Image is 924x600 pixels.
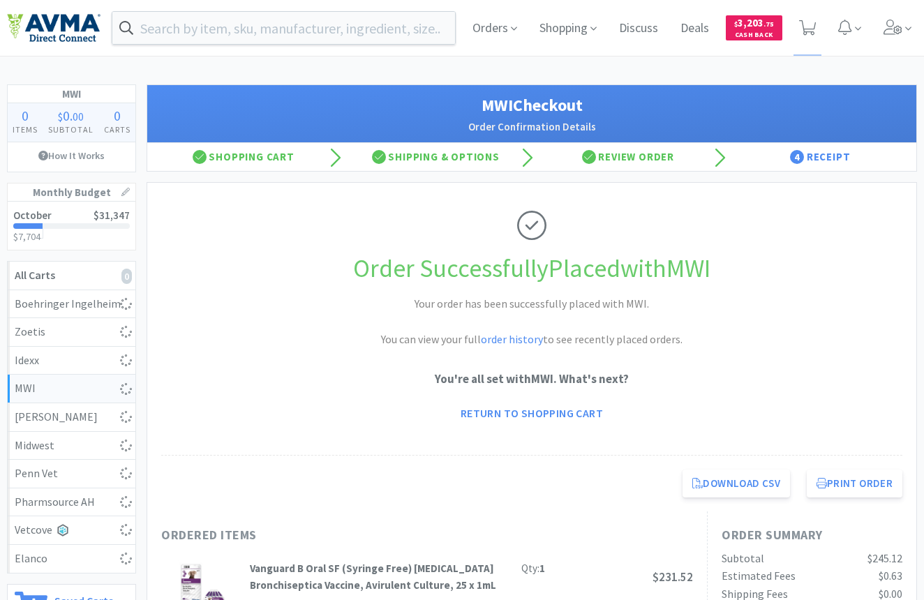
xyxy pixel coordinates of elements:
[112,12,455,44] input: Search by item, sku, manufacturer, ingredient, size...
[43,123,99,136] h4: Subtotal
[734,20,738,29] span: $
[94,209,130,222] span: $31,347
[15,295,128,313] div: Boehringer Ingelheim
[8,183,135,202] h1: Monthly Budget
[807,470,902,497] button: Print Order
[451,399,613,427] a: Return to Shopping Cart
[8,290,135,319] a: Boehringer Ingelheim
[8,545,135,573] a: Elanco
[114,107,121,124] span: 0
[532,143,724,171] div: Review Order
[8,460,135,488] a: Penn Vet
[15,521,128,539] div: Vetcove
[15,268,55,282] strong: All Carts
[15,352,128,370] div: Idexx
[15,380,128,398] div: MWI
[734,31,774,40] span: Cash Back
[13,230,40,243] span: $7,704
[734,16,774,29] span: 3,203
[726,9,782,47] a: $3,203.75Cash Back
[8,85,135,103] h1: MWI
[722,550,764,568] div: Subtotal
[73,110,84,123] span: 00
[43,109,99,123] div: .
[147,143,340,171] div: Shopping Cart
[250,562,496,592] strong: Vanguard B Oral SF (Syringe Free) [MEDICAL_DATA] Bronchiseptica Vaccine, Avirulent Culture, 25 x 1mL
[15,408,128,426] div: [PERSON_NAME]
[8,375,135,403] a: MWI
[613,22,664,35] a: Discuss
[8,347,135,375] a: Idexx
[653,569,693,585] span: $231.52
[8,202,135,250] a: October$31,347$7,704
[98,123,135,136] h4: Carts
[340,143,532,171] div: Shipping & Options
[8,318,135,347] a: Zoetis
[8,432,135,460] a: Midwest
[790,150,804,164] span: 4
[15,493,128,511] div: Pharmsource AH
[15,465,128,483] div: Penn Vet
[13,210,52,220] h2: October
[58,110,63,123] span: $
[8,488,135,517] a: Pharmsource AH
[521,560,545,577] div: Qty:
[675,22,715,35] a: Deals
[22,107,29,124] span: 0
[8,123,43,136] h4: Items
[481,332,543,346] a: order history
[7,13,100,43] img: e4e33dab9f054f5782a47901c742baa9_102.png
[722,567,796,585] div: Estimated Fees
[161,370,902,389] p: You're all set with MWI . What's next?
[63,107,70,124] span: 0
[15,323,128,341] div: Zoetis
[121,269,132,284] i: 0
[879,569,902,583] span: $0.63
[161,92,902,119] h1: MWI Checkout
[722,525,902,546] h1: Order Summary
[15,550,128,568] div: Elanco
[8,142,135,169] a: How It Works
[8,262,135,290] a: All Carts0
[683,470,790,497] a: Download CSV
[8,516,135,545] a: Vetcove
[539,562,545,575] strong: 1
[867,551,902,565] span: $245.12
[161,119,902,135] h2: Order Confirmation Details
[724,143,917,171] div: Receipt
[161,248,902,289] h1: Order Successfully Placed with MWI
[161,525,580,546] h1: Ordered Items
[322,295,741,349] h2: Your order has been successfully placed with MWI. You can view your full to see recently placed o...
[15,437,128,455] div: Midwest
[8,403,135,432] a: [PERSON_NAME]
[763,20,774,29] span: . 75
